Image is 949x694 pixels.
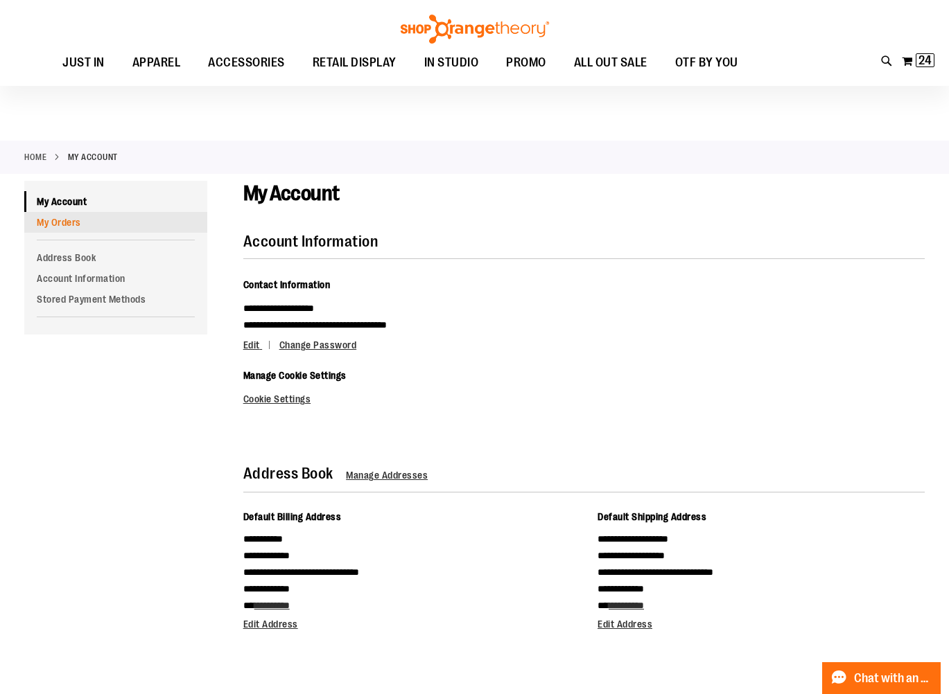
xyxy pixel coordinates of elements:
[399,15,551,44] img: Shop Orangetheory
[243,370,347,381] span: Manage Cookie Settings
[243,465,333,482] strong: Address Book
[24,247,207,268] a: Address Book
[243,339,277,350] a: Edit
[279,339,357,350] a: Change Password
[62,47,105,78] span: JUST IN
[506,47,546,78] span: PROMO
[313,47,397,78] span: RETAIL DISPLAY
[243,233,378,250] strong: Account Information
[243,181,340,205] span: My Account
[346,470,428,481] a: Manage Addresses
[132,47,181,78] span: APPAREL
[675,47,738,78] span: OTF BY YOU
[243,393,311,404] a: Cookie Settings
[598,511,706,522] span: Default Shipping Address
[208,47,285,78] span: ACCESSORIES
[598,619,652,630] a: Edit Address
[24,289,207,310] a: Stored Payment Methods
[822,662,941,694] button: Chat with an Expert
[24,151,46,163] a: Home
[24,191,207,212] a: My Account
[24,268,207,289] a: Account Information
[918,53,932,67] span: 24
[574,47,647,78] span: ALL OUT SALE
[24,212,207,233] a: My Orders
[243,511,342,522] span: Default Billing Address
[243,279,331,290] span: Contact Information
[424,47,479,78] span: IN STUDIO
[854,672,932,685] span: Chat with an Expert
[243,339,260,350] span: Edit
[68,151,118,163] strong: My Account
[243,619,298,630] a: Edit Address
